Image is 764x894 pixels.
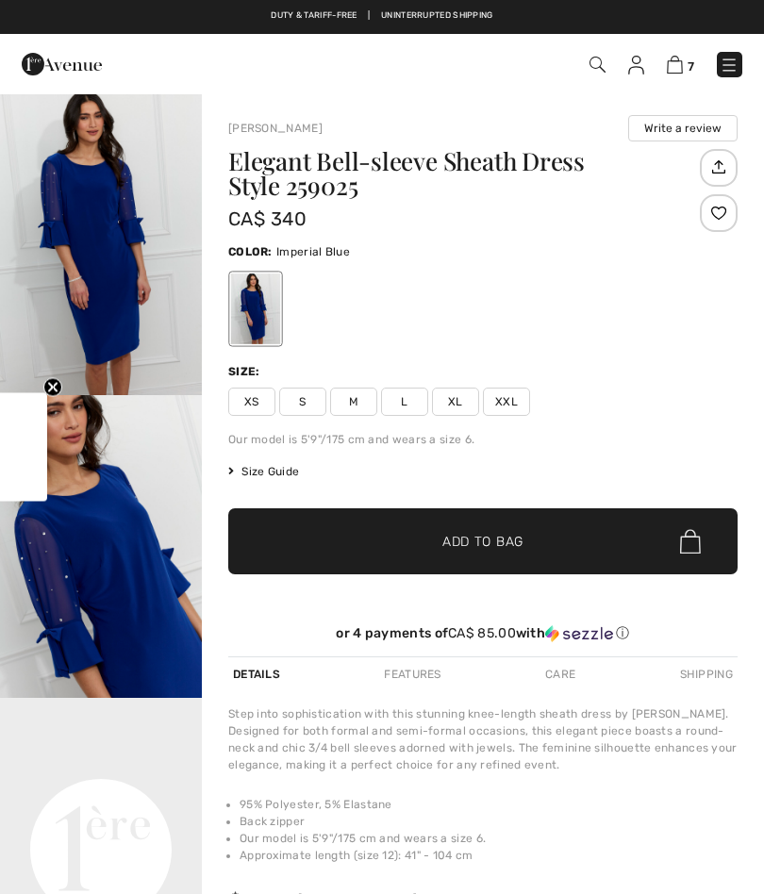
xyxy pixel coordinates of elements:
img: Bag.svg [680,529,701,554]
span: L [381,388,428,416]
li: 95% Polyester, 5% Elastane [240,796,738,813]
span: Imperial Blue [276,245,350,258]
li: Our model is 5'9"/175 cm and wears a size 6. [240,830,738,847]
img: Share [703,151,734,183]
button: Close teaser [43,378,62,397]
img: Search [590,57,606,73]
span: CA$ 85.00 [448,625,516,641]
span: 7 [688,59,694,74]
div: Details [228,657,285,691]
span: CA$ 340 [228,207,307,230]
div: or 4 payments of with [228,625,738,642]
div: Our model is 5'9"/175 cm and wears a size 6. [228,431,738,448]
a: [PERSON_NAME] [228,122,323,135]
span: Size Guide [228,463,299,480]
img: 1ère Avenue [22,45,102,83]
div: Care [540,657,580,691]
li: Approximate length (size 12): 41" - 104 cm [240,847,738,864]
div: or 4 payments ofCA$ 85.00withSezzle Click to learn more about Sezzle [228,625,738,649]
div: Shipping [675,657,738,691]
div: Imperial Blue [231,273,280,344]
a: 1ère Avenue [22,54,102,72]
span: Color: [228,245,273,258]
img: Menu [720,56,739,74]
div: Step into sophistication with this stunning knee-length sheath dress by [PERSON_NAME]. Designed f... [228,705,738,773]
span: S [279,388,326,416]
img: Shopping Bag [667,56,683,74]
button: Add to Bag [228,508,738,574]
span: XXL [483,388,530,416]
span: XS [228,388,275,416]
div: Size: [228,363,264,380]
span: XL [432,388,479,416]
span: Add to Bag [442,532,523,552]
button: Write a review [628,115,738,141]
img: My Info [628,56,644,74]
h1: Elegant Bell-sleeve Sheath Dress Style 259025 [228,149,695,198]
div: Features [379,657,445,691]
img: Sezzle [545,625,613,642]
span: M [330,388,377,416]
a: 7 [667,53,694,75]
li: Back zipper [240,813,738,830]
